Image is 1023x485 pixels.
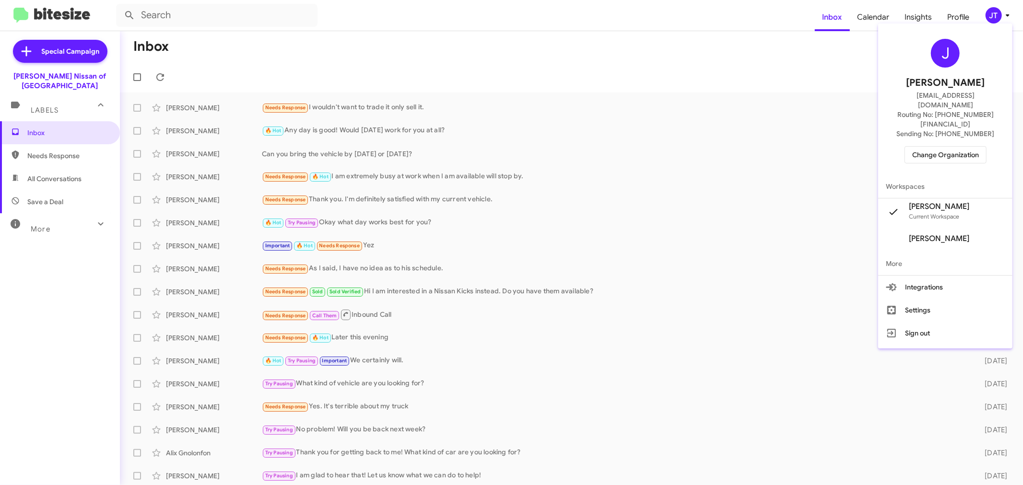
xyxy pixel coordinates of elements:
[878,276,1012,299] button: Integrations
[878,322,1012,345] button: Sign out
[909,213,959,220] span: Current Workspace
[906,75,985,91] span: [PERSON_NAME]
[909,234,969,243] span: [PERSON_NAME]
[878,252,1012,275] span: More
[905,146,987,163] button: Change Organization
[896,129,994,139] span: Sending No: [PHONE_NUMBER]
[931,39,960,68] div: J
[878,299,1012,322] button: Settings
[909,202,969,211] span: [PERSON_NAME]
[890,91,1001,110] span: [EMAIL_ADDRESS][DOMAIN_NAME]
[912,147,979,163] span: Change Organization
[878,175,1012,198] span: Workspaces
[890,110,1001,129] span: Routing No: [PHONE_NUMBER][FINANCIAL_ID]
